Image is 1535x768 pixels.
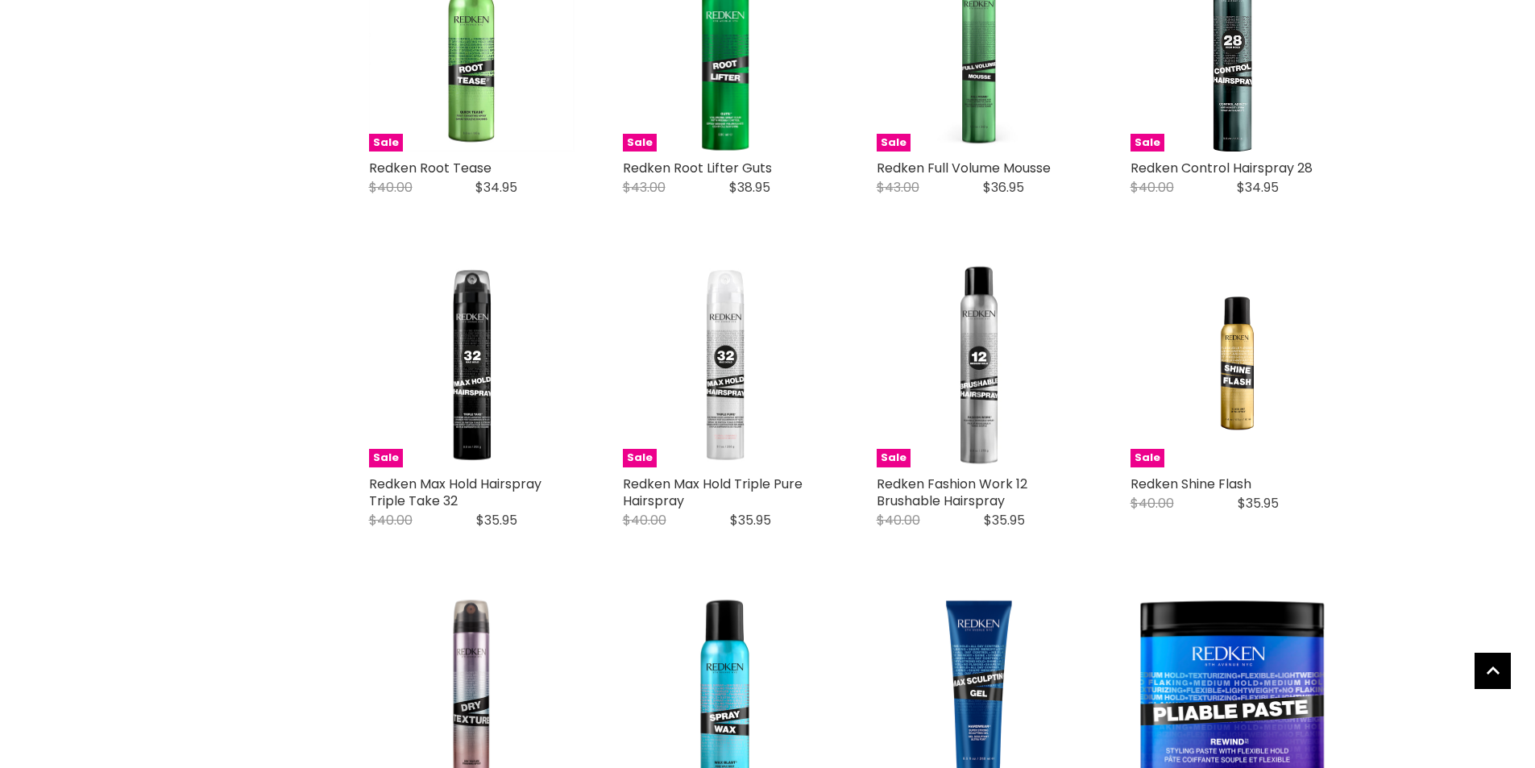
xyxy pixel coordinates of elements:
[369,134,403,152] span: Sale
[623,262,828,467] img: Redken Max Hold Triple Pure Hairspray
[369,159,492,177] a: Redken Root Tease
[730,511,771,529] span: $35.95
[877,262,1082,467] img: Redken Fashion Work 12 Brushable Hairspray
[1131,262,1336,467] a: Redken Shine Flash Sale
[623,159,772,177] a: Redken Root Lifter Guts
[623,134,657,152] span: Sale
[1168,262,1298,467] img: Redken Shine Flash
[1237,178,1279,197] span: $34.95
[877,449,911,467] span: Sale
[877,178,919,197] span: $43.00
[1131,178,1174,197] span: $40.00
[1131,134,1164,152] span: Sale
[877,475,1027,510] a: Redken Fashion Work 12 Brushable Hairspray
[369,178,413,197] span: $40.00
[369,262,575,467] img: Redken Max Hold Hairspray Triple Take 32
[475,178,517,197] span: $34.95
[623,178,666,197] span: $43.00
[1131,475,1251,493] a: Redken Shine Flash
[877,159,1051,177] a: Redken Full Volume Mousse
[623,262,828,467] a: Redken Max Hold Triple Pure Hairspray Redken Max Hold Triple Pure Hairspray Sale
[369,449,403,467] span: Sale
[369,511,413,529] span: $40.00
[877,134,911,152] span: Sale
[1131,494,1174,513] span: $40.00
[369,475,541,510] a: Redken Max Hold Hairspray Triple Take 32
[1131,159,1313,177] a: Redken Control Hairspray 28
[877,511,920,529] span: $40.00
[623,475,803,510] a: Redken Max Hold Triple Pure Hairspray
[369,262,575,467] a: Redken Max Hold Hairspray Triple Take 32 Redken Max Hold Hairspray Triple Take 32 Sale
[476,511,517,529] span: $35.95
[983,178,1024,197] span: $36.95
[623,511,666,529] span: $40.00
[1131,449,1164,467] span: Sale
[729,178,770,197] span: $38.95
[623,449,657,467] span: Sale
[1238,494,1279,513] span: $35.95
[877,262,1082,467] a: Redken Fashion Work 12 Brushable Hairspray Redken Fashion Work 12 Brushable Hairspray Sale
[984,511,1025,529] span: $35.95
